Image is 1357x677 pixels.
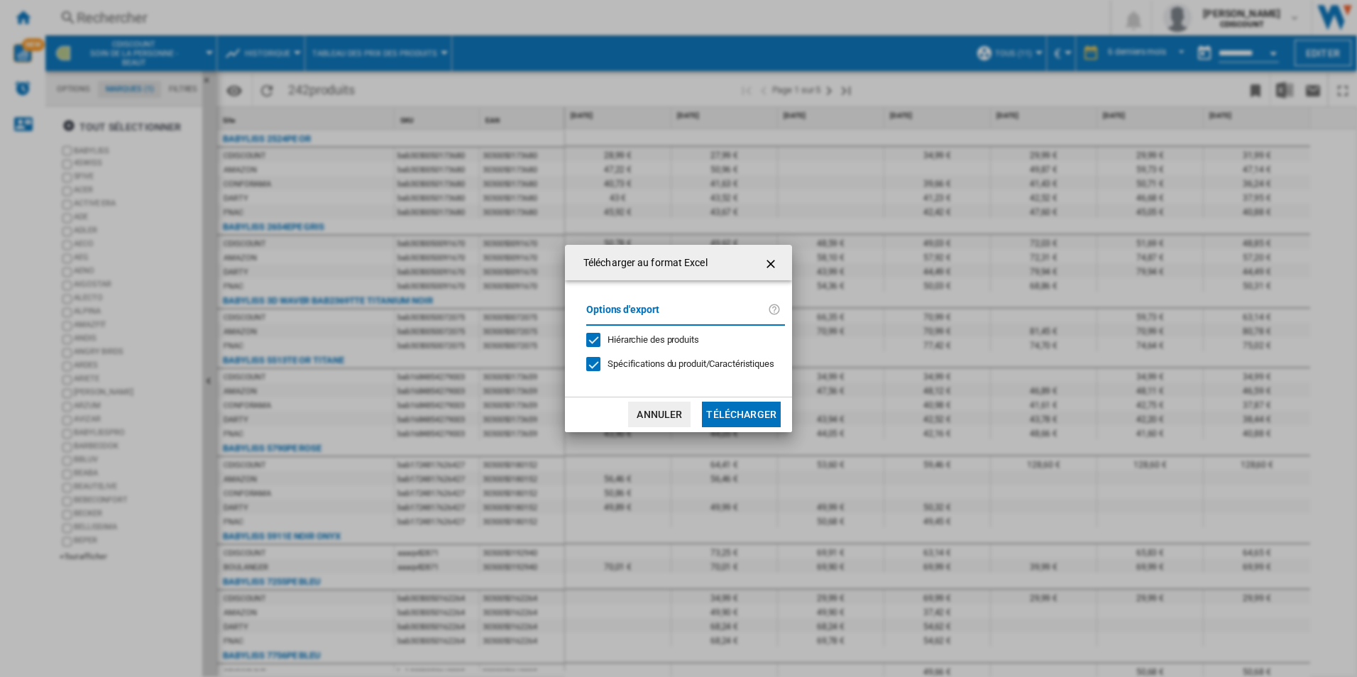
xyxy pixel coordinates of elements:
[576,256,708,270] h4: Télécharger au format Excel
[608,358,774,369] span: Spécifications du produit/Caractéristiques
[628,402,691,427] button: Annuler
[608,334,699,345] span: Hiérarchie des produits
[586,333,774,346] md-checkbox: Hiérarchie des produits
[758,248,786,277] button: getI18NText('BUTTONS.CLOSE_DIALOG')
[608,358,774,370] div: S'applique uniquement à la vision catégorie
[764,255,781,273] ng-md-icon: getI18NText('BUTTONS.CLOSE_DIALOG')
[702,402,781,427] button: Télécharger
[586,302,768,328] label: Options d'export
